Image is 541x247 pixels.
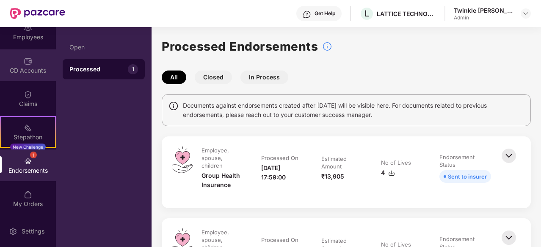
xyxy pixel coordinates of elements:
[10,8,65,19] img: New Pazcare Logo
[364,8,369,19] span: L
[261,163,304,182] div: [DATE] 17:59:00
[381,168,395,177] div: 4
[321,172,344,181] div: ₹13,905
[448,172,487,181] div: Sent to insurer
[183,101,524,119] span: Documents against endorsements created after [DATE] will be visible here. For documents related t...
[195,71,232,84] button: Closed
[388,170,395,176] img: svg+xml;base64,PHN2ZyBpZD0iRG93bmxvYWQtMzJ4MzIiIHhtbG5zPSJodHRwOi8vd3d3LnczLm9yZy8yMDAwL3N2ZyIgd2...
[24,124,32,132] img: svg+xml;base64,PHN2ZyB4bWxucz0iaHR0cDovL3d3dy53My5vcmcvMjAwMC9zdmciIHdpZHRoPSIyMSIgaGVpZ2h0PSIyMC...
[162,71,186,84] button: All
[240,71,288,84] button: In Process
[201,147,243,169] div: Employee, spouse, children
[261,154,298,162] div: Processed On
[303,10,311,19] img: svg+xml;base64,PHN2ZyBpZD0iSGVscC0zMngzMiIgeG1sbnM9Imh0dHA6Ly93d3cudzMub3JnLzIwMDAvc3ZnIiB3aWR0aD...
[381,159,411,166] div: No of Lives
[69,65,128,73] div: Processed
[315,10,335,17] div: Get Help
[454,6,513,14] div: Twinkle [PERSON_NAME]
[162,37,318,56] h1: Processed Endorsements
[30,152,37,158] div: 1
[128,64,138,74] div: 1
[19,227,47,236] div: Settings
[9,227,17,236] img: svg+xml;base64,PHN2ZyBpZD0iU2V0dGluZy0yMHgyMCIgeG1sbnM9Imh0dHA6Ly93d3cudzMub3JnLzIwMDAvc3ZnIiB3aW...
[500,228,518,247] img: svg+xml;base64,PHN2ZyBpZD0iQmFjay0zMngzMiIgeG1sbnM9Imh0dHA6Ly93d3cudzMub3JnLzIwMDAvc3ZnIiB3aWR0aD...
[24,24,32,32] img: svg+xml;base64,PHN2ZyBpZD0iRW1wbG95ZWVzIiB4bWxucz0iaHR0cDovL3d3dy53My5vcmcvMjAwMC9zdmciIHdpZHRoPS...
[500,147,518,165] img: svg+xml;base64,PHN2ZyBpZD0iQmFjay0zMngzMiIgeG1sbnM9Imh0dHA6Ly93d3cudzMub3JnLzIwMDAvc3ZnIiB3aWR0aD...
[454,14,513,21] div: Admin
[261,236,298,244] div: Processed On
[168,101,179,111] img: svg+xml;base64,PHN2ZyBpZD0iSW5mbyIgeG1sbnM9Imh0dHA6Ly93d3cudzMub3JnLzIwMDAvc3ZnIiB3aWR0aD0iMTQiIG...
[321,155,362,170] div: Estimated Amount
[377,10,436,18] div: LATTICE TECHNOLOGIES PRIVATE LIMITED
[24,157,32,166] img: svg+xml;base64,PHN2ZyBpZD0iRW5kb3JzZW1lbnRzIiB4bWxucz0iaHR0cDovL3d3dy53My5vcmcvMjAwMC9zdmciIHdpZH...
[24,190,32,199] img: svg+xml;base64,PHN2ZyBpZD0iTXlfT3JkZXJzIiBkYXRhLW5hbWU9Ik15IE9yZGVycyIgeG1sbnM9Imh0dHA6Ly93d3cudz...
[201,171,244,190] div: Group Health Insurance
[522,10,529,17] img: svg+xml;base64,PHN2ZyBpZD0iRHJvcGRvd24tMzJ4MzIiIHhtbG5zPSJodHRwOi8vd3d3LnczLm9yZy8yMDAwL3N2ZyIgd2...
[24,90,32,99] img: svg+xml;base64,PHN2ZyBpZD0iQ2xhaW0iIHhtbG5zPSJodHRwOi8vd3d3LnczLm9yZy8yMDAwL3N2ZyIgd2lkdGg9IjIwIi...
[10,144,46,150] div: New Challenge
[69,44,138,51] div: Open
[1,133,55,141] div: Stepathon
[172,147,193,173] img: svg+xml;base64,PHN2ZyB4bWxucz0iaHR0cDovL3d3dy53My5vcmcvMjAwMC9zdmciIHdpZHRoPSI0OS4zMiIgaGVpZ2h0PS...
[24,57,32,65] img: svg+xml;base64,PHN2ZyBpZD0iQ0RfQWNjb3VudHMiIGRhdGEtbmFtZT0iQ0QgQWNjb3VudHMiIHhtbG5zPSJodHRwOi8vd3...
[322,41,332,52] img: svg+xml;base64,PHN2ZyBpZD0iSW5mb18tXzMyeDMyIiBkYXRhLW5hbWU9IkluZm8gLSAzMngzMiIgeG1sbnM9Imh0dHA6Ly...
[439,153,489,168] div: Endorsement Status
